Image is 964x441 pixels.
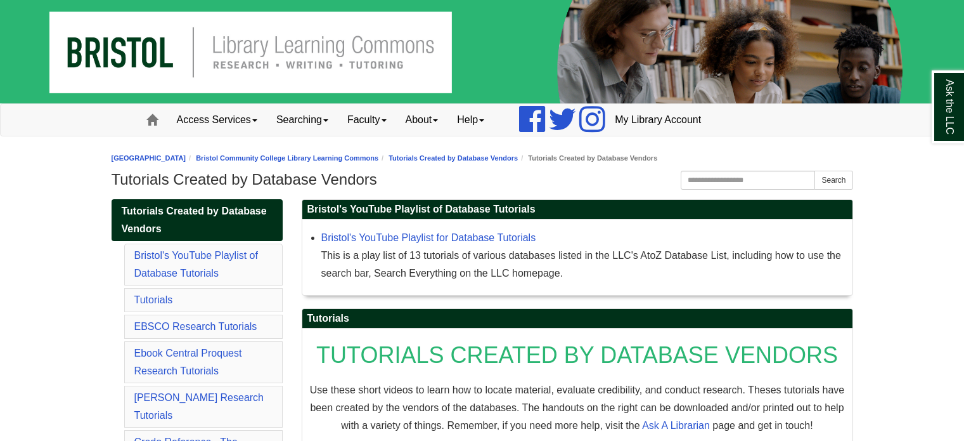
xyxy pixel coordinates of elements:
a: Tutorials Created by Database Vendors [389,154,518,162]
a: About [396,104,448,136]
span: Tutorials Created by Database Vendors [122,206,267,234]
a: Faculty [338,104,396,136]
span: page and get in touch! [712,420,813,431]
a: Tutorials [134,294,173,305]
a: EBSCO Research Tutorials [134,321,257,332]
a: Access Services [167,104,267,136]
a: Tutorials Created by Database Vendors [112,199,283,241]
a: Help [447,104,494,136]
h2: Bristol's YouTube Playlist of Database Tutorials [302,200,852,220]
a: Ebook Central Proquest Research Tutorials [134,348,242,376]
a: My Library Account [605,104,710,136]
a: [GEOGRAPHIC_DATA] [112,154,186,162]
li: Tutorials Created by Database Vendors [518,152,657,164]
a: [PERSON_NAME] Research Tutorials [134,392,264,421]
h2: Tutorials [302,309,852,329]
a: Bristol's YouTube Playlist of Database Tutorials [134,250,258,279]
span: TUTORIALS CREATED BY DATABASE VENDORS [316,342,838,368]
a: Bristol's YouTube Playlist for Database Tutorials [321,232,536,243]
h1: Tutorials Created by Database Vendors [112,171,853,188]
nav: breadcrumb [112,152,853,164]
span: Use these short videos to learn how to locate material, evaluate credibility, and conduct researc... [310,385,844,431]
a: Searching [267,104,338,136]
div: This is a play list of 13 tutorials of various databases listed in the LLC's AtoZ Database List, ... [321,247,846,282]
button: Search [814,171,852,190]
a: Bristol Community College Library Learning Commons [196,154,378,162]
a: Ask A Librarian [642,420,710,431]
